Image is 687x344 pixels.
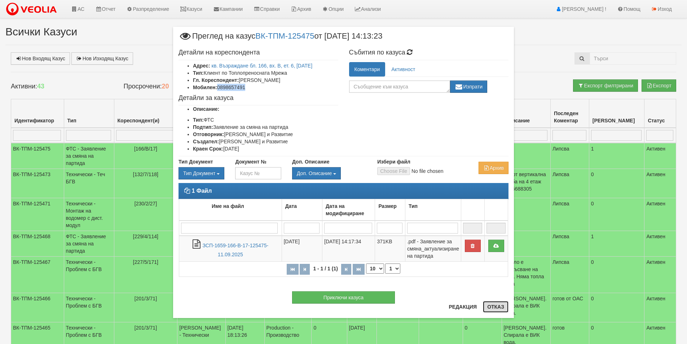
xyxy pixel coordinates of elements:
[179,236,508,262] tr: ЗСП-1659-166-В-17-125475-11.09.2025.pdf - Заявление за смяна_актуализиране на партида
[461,199,484,221] td: : No sort applied, activate to apply an ascending sort
[193,146,223,152] b: Краен Срок:
[212,63,313,69] a: кв. Възраждане бл. 166, вх. В, ет. 6, [DATE]
[378,203,396,209] b: Размер
[292,167,341,179] button: Доп. Описание
[292,158,329,165] label: Доп. Описание
[300,264,310,275] button: Предишна страница
[193,116,338,123] li: ФТС
[183,170,215,176] span: Тип Документ
[193,139,219,144] b: Създател:
[349,49,509,56] h4: Събития по казуса
[366,264,384,274] select: Брой редове на страница
[179,167,224,179] div: Двоен клик, за изчистване на избраната стойност.
[311,266,339,271] span: 1 - 1 / 1 (1)
[450,80,488,93] button: Изпрати
[341,264,351,275] button: Следваща страница
[484,199,508,221] td: : No sort applied, activate to apply an ascending sort
[193,77,338,84] li: [PERSON_NAME]
[322,199,375,221] td: Дата на модифициране: No sort applied, activate to apply an ascending sort
[292,167,366,179] div: Двоен клик, за изчистване на избраната стойност.
[322,236,375,262] td: [DATE] 14:17:34
[179,167,224,179] button: Тип Документ
[193,106,219,112] b: Описание:
[405,236,461,262] td: .pdf - Заявление за смяна_актуализиране на партида
[193,63,210,69] b: Адрес:
[375,236,405,262] td: 371KB
[193,145,338,152] li: [DATE]
[179,32,382,45] span: Преглед на казус от [DATE] 14:13:23
[385,264,400,274] select: Страница номер
[235,167,281,179] input: Казус №
[179,199,282,221] td: Име на файл: No sort applied, activate to apply an ascending sort
[193,84,338,91] li: 0898657491
[479,162,508,174] button: Архив
[193,138,338,145] li: [PERSON_NAME] и Развитие
[193,84,217,90] b: Мобилен:
[285,203,297,209] b: Дата
[292,291,395,304] button: Приключи казуса
[353,264,365,275] button: Последна страница
[287,264,299,275] button: Първа страница
[179,49,338,56] h4: Детайли на кореспондента
[179,95,338,102] h4: Детайли за казуса
[193,131,338,138] li: [PERSON_NAME] и Развитие
[282,199,322,221] td: Дата: No sort applied, activate to apply an ascending sort
[203,243,269,257] a: ЗСП-1659-166-В-17-125475-11.09.2025
[349,62,386,77] a: Коментари
[375,199,405,221] td: Размер: No sort applied, activate to apply an ascending sort
[444,301,481,313] button: Редакция
[212,203,244,209] b: Име на файл
[179,158,213,165] label: Тип Документ
[377,158,410,165] label: Избери файл
[193,124,213,130] b: Подтип:
[483,301,508,313] button: Отказ
[193,117,204,123] b: Тип:
[235,158,266,165] label: Документ №
[386,62,420,77] a: Активност
[409,203,418,209] b: Тип
[193,77,239,83] b: Гл. Кореспондент:
[405,199,461,221] td: Тип: No sort applied, activate to apply an ascending sort
[255,31,314,40] a: ВК-ТПМ-125475
[326,203,364,216] b: Дата на модифициране
[193,131,224,137] b: Отговорник:
[193,69,338,77] li: Клиент по Топлопреносната Мрежа
[191,188,212,194] strong: 1 Файл
[193,123,338,131] li: Заявление за смяна на партида
[193,70,204,76] b: Тип:
[282,236,322,262] td: [DATE]
[297,170,332,176] span: Доп. Описание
